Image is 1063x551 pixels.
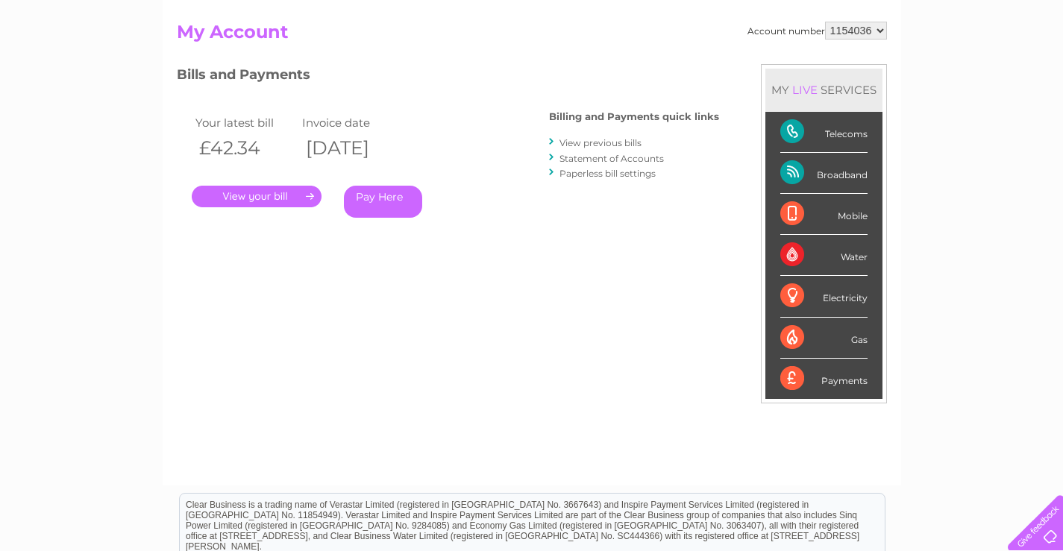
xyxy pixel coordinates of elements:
[933,63,955,75] a: Blog
[192,113,299,133] td: Your latest bill
[780,194,868,235] div: Mobile
[747,22,887,40] div: Account number
[780,276,868,317] div: Electricity
[177,22,887,50] h2: My Account
[344,186,422,218] a: Pay Here
[879,63,924,75] a: Telecoms
[298,133,406,163] th: [DATE]
[780,235,868,276] div: Water
[559,168,656,179] a: Paperless bill settings
[765,69,882,111] div: MY SERVICES
[780,318,868,359] div: Gas
[782,7,885,26] a: 0333 014 3131
[964,63,1000,75] a: Contact
[780,153,868,194] div: Broadband
[559,153,664,164] a: Statement of Accounts
[1015,63,1050,75] a: Log out
[789,83,821,97] div: LIVE
[780,359,868,399] div: Payments
[37,39,113,84] img: logo.png
[838,63,871,75] a: Energy
[780,112,868,153] div: Telecoms
[298,113,406,133] td: Invoice date
[180,8,885,72] div: Clear Business is a trading name of Verastar Limited (registered in [GEOGRAPHIC_DATA] No. 3667643...
[549,111,719,122] h4: Billing and Payments quick links
[192,133,299,163] th: £42.34
[559,137,642,148] a: View previous bills
[192,186,322,207] a: .
[177,64,719,90] h3: Bills and Payments
[800,63,829,75] a: Water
